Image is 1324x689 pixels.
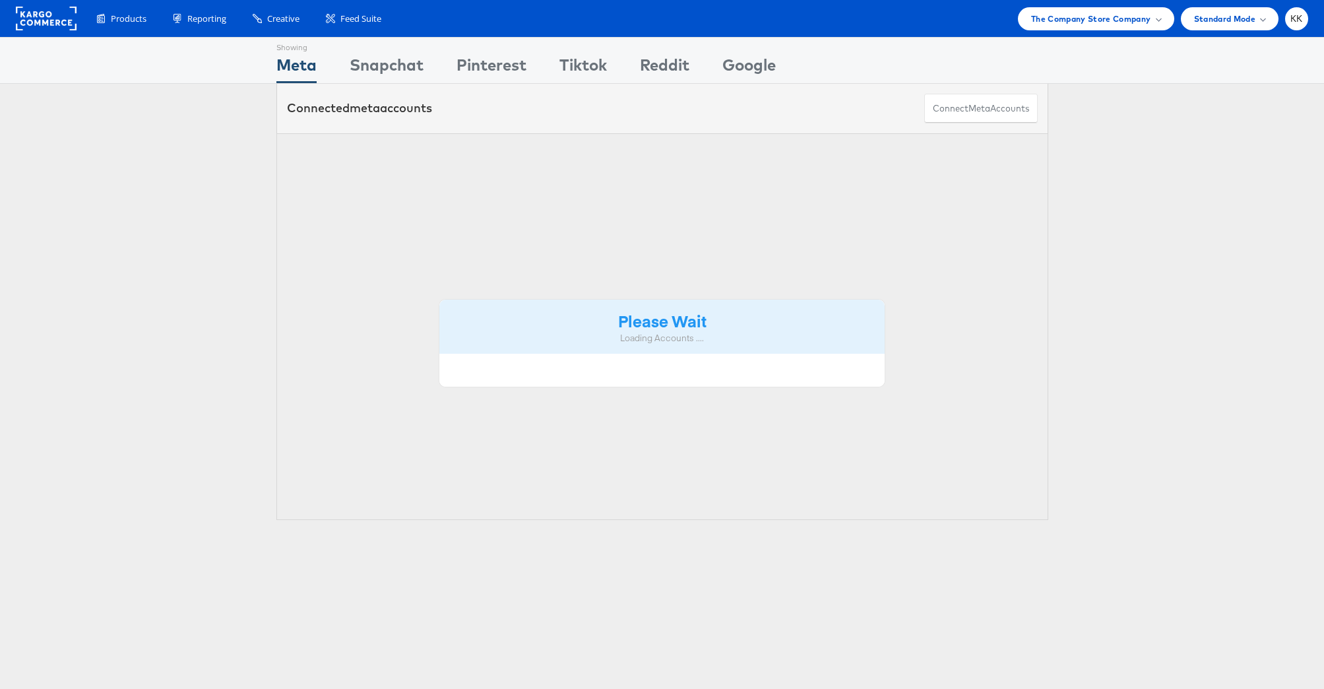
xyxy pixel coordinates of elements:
[457,53,526,83] div: Pinterest
[287,100,432,117] div: Connected accounts
[340,13,381,25] span: Feed Suite
[618,310,707,331] strong: Please Wait
[722,53,776,83] div: Google
[276,38,317,53] div: Showing
[111,13,146,25] span: Products
[350,100,380,115] span: meta
[449,332,875,344] div: Loading Accounts ....
[559,53,607,83] div: Tiktok
[1031,12,1151,26] span: The Company Store Company
[350,53,424,83] div: Snapchat
[267,13,299,25] span: Creative
[276,53,317,83] div: Meta
[640,53,689,83] div: Reddit
[1194,12,1255,26] span: Standard Mode
[187,13,226,25] span: Reporting
[924,94,1038,123] button: ConnectmetaAccounts
[1290,15,1303,23] span: KK
[968,102,990,115] span: meta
